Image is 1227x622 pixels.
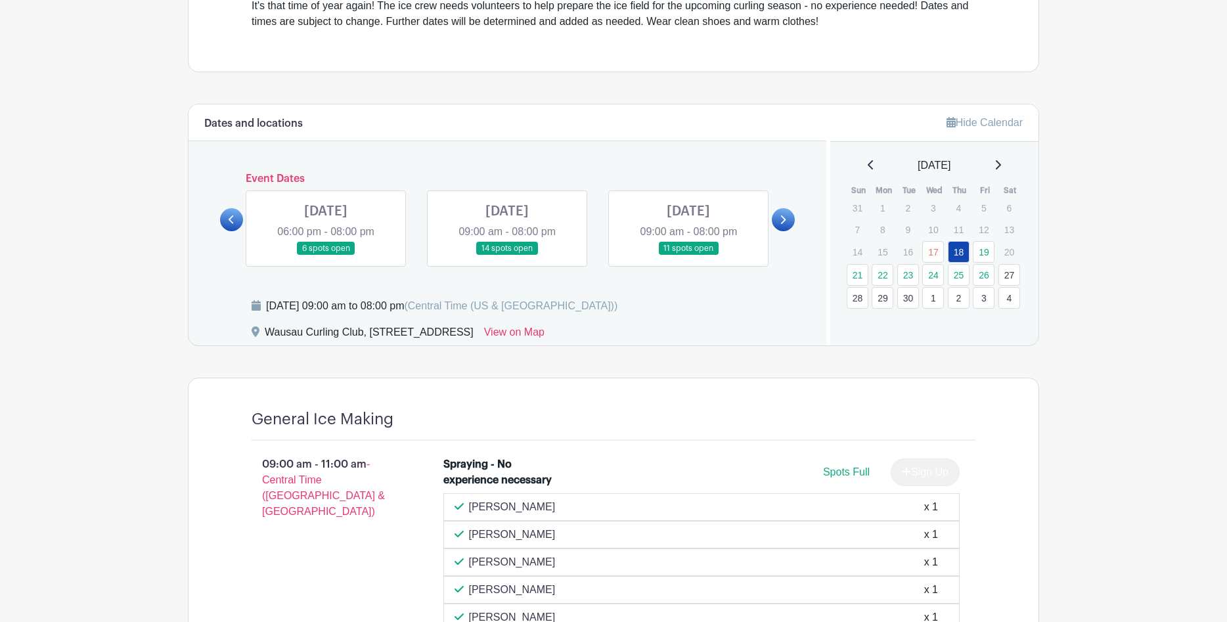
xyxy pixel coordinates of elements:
p: 09:00 am - 11:00 am [231,451,422,525]
p: [PERSON_NAME] [469,499,556,515]
div: x 1 [924,582,938,598]
a: 3 [973,287,994,309]
p: 16 [897,242,919,262]
h6: Dates and locations [204,118,303,130]
th: Thu [947,184,973,197]
th: Mon [871,184,897,197]
p: [PERSON_NAME] [469,527,556,543]
th: Fri [972,184,998,197]
p: 14 [847,242,868,262]
a: View on Map [484,324,545,345]
p: 4 [948,198,970,218]
a: 4 [998,287,1020,309]
h4: General Ice Making [252,410,393,429]
a: 19 [973,241,994,263]
a: 30 [897,287,919,309]
a: 17 [922,241,944,263]
p: 31 [847,198,868,218]
p: 20 [998,242,1020,262]
p: 12 [973,219,994,240]
a: 25 [948,264,970,286]
a: 1 [922,287,944,309]
div: Spraying - No experience necessary [443,456,557,488]
a: 27 [998,264,1020,286]
th: Sat [998,184,1023,197]
span: (Central Time (US & [GEOGRAPHIC_DATA])) [404,300,617,311]
a: 21 [847,264,868,286]
p: 2 [897,198,919,218]
a: 28 [847,287,868,309]
a: 26 [973,264,994,286]
p: 3 [922,198,944,218]
th: Sun [846,184,872,197]
a: 29 [872,287,893,309]
p: 1 [872,198,893,218]
a: 22 [872,264,893,286]
a: 2 [948,287,970,309]
p: [PERSON_NAME] [469,554,556,570]
p: 13 [998,219,1020,240]
th: Tue [897,184,922,197]
div: x 1 [924,527,938,543]
p: 8 [872,219,893,240]
p: 7 [847,219,868,240]
div: x 1 [924,499,938,515]
p: 10 [922,219,944,240]
a: 24 [922,264,944,286]
a: 18 [948,241,970,263]
th: Wed [922,184,947,197]
p: 11 [948,219,970,240]
a: 23 [897,264,919,286]
span: [DATE] [918,158,950,173]
h6: Event Dates [243,173,772,185]
p: 15 [872,242,893,262]
p: 5 [973,198,994,218]
p: 6 [998,198,1020,218]
div: [DATE] 09:00 am to 08:00 pm [266,298,617,314]
a: Hide Calendar [947,117,1023,128]
p: [PERSON_NAME] [469,582,556,598]
span: Spots Full [823,466,870,478]
div: Wausau Curling Club, [STREET_ADDRESS] [265,324,474,345]
span: - Central Time ([GEOGRAPHIC_DATA] & [GEOGRAPHIC_DATA]) [262,458,385,517]
div: x 1 [924,554,938,570]
p: 9 [897,219,919,240]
